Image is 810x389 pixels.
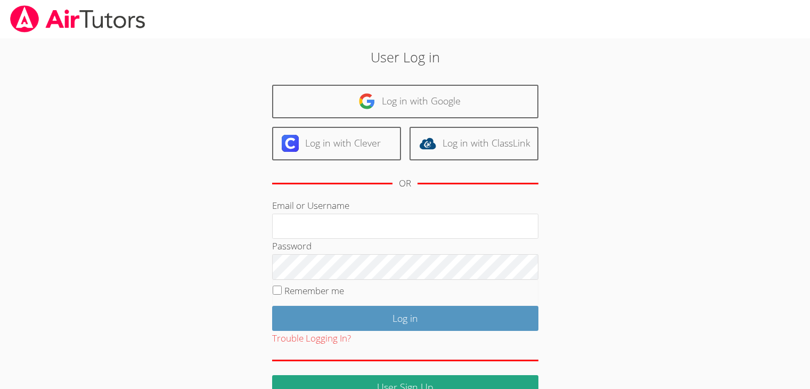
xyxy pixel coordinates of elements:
img: clever-logo-6eab21bc6e7a338710f1a6ff85c0baf02591cd810cc4098c63d3a4b26e2feb20.svg [282,135,299,152]
div: OR [399,176,411,191]
img: google-logo-50288ca7cdecda66e5e0955fdab243c47b7ad437acaf1139b6f446037453330a.svg [358,93,375,110]
h2: User Log in [186,47,624,67]
img: airtutors_banner-c4298cdbf04f3fff15de1276eac7730deb9818008684d7c2e4769d2f7ddbe033.png [9,5,146,33]
button: Trouble Logging In? [272,331,351,346]
a: Log in with ClassLink [410,127,538,160]
label: Email or Username [272,199,349,212]
img: classlink-logo-d6bb404cc1216ec64c9a2012d9dc4662098be43eaf13dc465df04b49fa7ab582.svg [419,135,436,152]
label: Remember me [284,285,344,297]
label: Password [272,240,312,252]
a: Log in with Google [272,85,538,118]
input: Log in [272,306,538,331]
a: Log in with Clever [272,127,401,160]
